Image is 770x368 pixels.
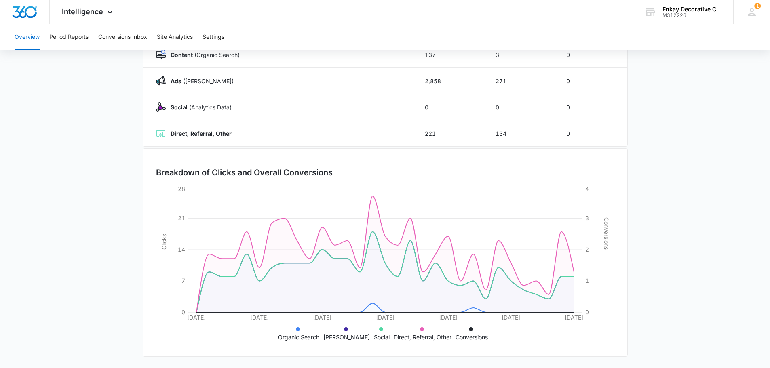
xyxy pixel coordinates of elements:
p: Organic Search [278,333,319,341]
tspan: Clicks [160,234,167,250]
tspan: 1 [585,277,589,284]
img: Content [156,50,166,59]
p: (Organic Search) [166,50,240,59]
td: 137 [415,42,486,68]
tspan: [DATE] [565,314,583,321]
td: 221 [415,120,486,147]
button: Settings [203,24,224,50]
button: Site Analytics [157,24,193,50]
tspan: [DATE] [502,314,520,321]
div: account id [662,13,721,18]
tspan: [DATE] [439,314,457,321]
p: Social [374,333,390,341]
strong: Content [171,51,193,58]
tspan: [DATE] [313,314,331,321]
td: 134 [486,120,557,147]
tspan: 0 [585,309,589,315]
button: Conversions Inbox [98,24,147,50]
p: [PERSON_NAME] [323,333,370,341]
td: 0 [415,94,486,120]
tspan: [DATE] [376,314,394,321]
span: Intelligence [62,7,103,16]
tspan: 28 [178,185,185,192]
tspan: 14 [178,246,185,253]
td: 271 [486,68,557,94]
td: 2,858 [415,68,486,94]
img: Ads [156,76,166,86]
td: 0 [486,94,557,120]
td: 3 [486,42,557,68]
td: 0 [557,42,627,68]
strong: Ads [171,78,181,84]
td: 0 [557,120,627,147]
tspan: 7 [181,277,185,284]
h3: Breakdown of Clicks and Overall Conversions [156,166,333,179]
strong: Direct, Referral, Other [171,130,232,137]
button: Overview [15,24,40,50]
tspan: [DATE] [187,314,206,321]
td: 0 [557,94,627,120]
p: Direct, Referral, Other [394,333,451,341]
button: Period Reports [49,24,89,50]
tspan: Conversions [603,217,610,250]
tspan: 0 [181,309,185,315]
tspan: 21 [178,214,185,221]
img: Social [156,102,166,112]
td: 0 [557,68,627,94]
p: ([PERSON_NAME]) [166,77,234,85]
tspan: 4 [585,185,589,192]
tspan: 3 [585,214,589,221]
div: account name [662,6,721,13]
span: 1 [754,3,761,9]
strong: Social [171,104,188,111]
tspan: [DATE] [250,314,268,321]
div: notifications count [754,3,761,9]
tspan: 2 [585,246,589,253]
p: (Analytics Data) [166,103,232,111]
p: Conversions [456,333,488,341]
